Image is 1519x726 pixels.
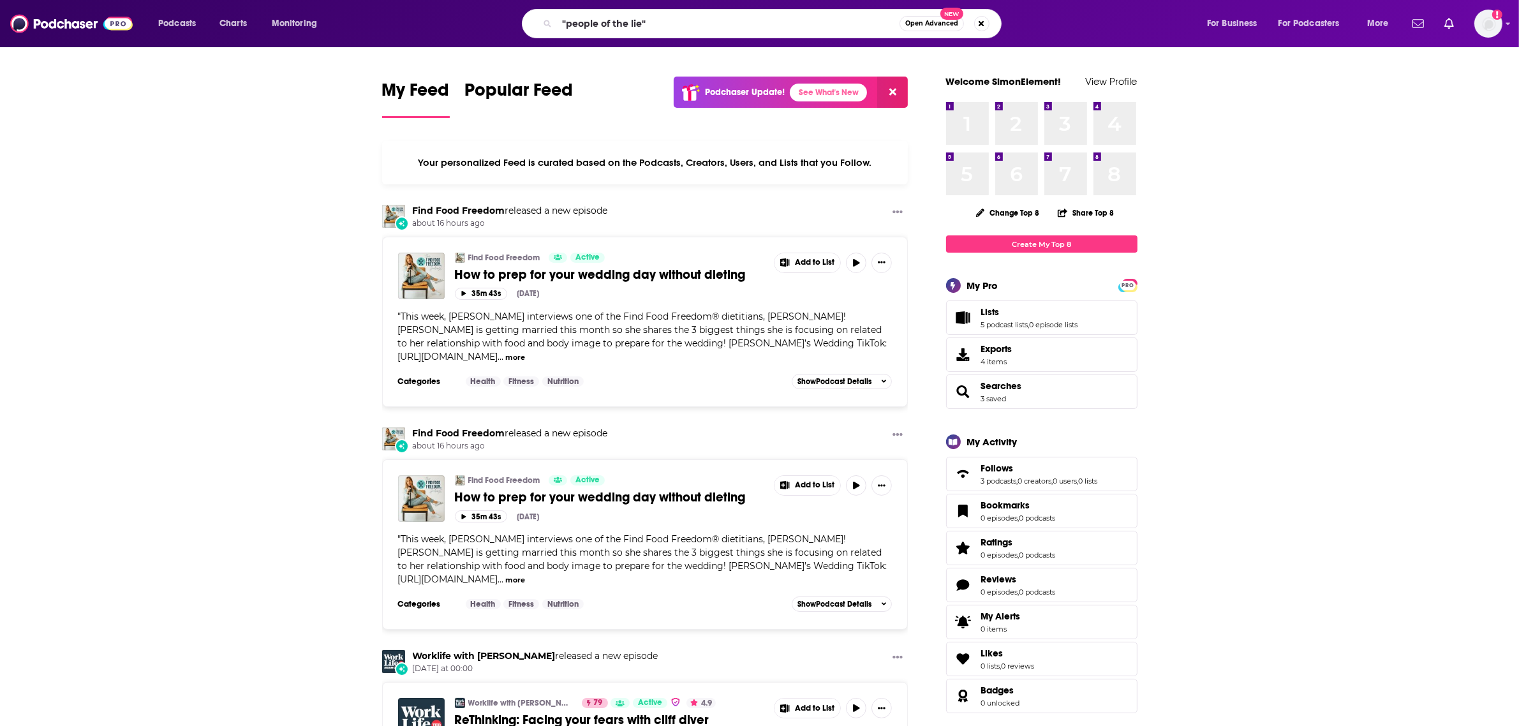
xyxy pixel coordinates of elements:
span: New [940,8,963,20]
span: ... [498,351,504,362]
a: How to prep for your wedding day without dieting [455,489,765,505]
a: Worklife with Adam Grant [455,698,465,708]
a: Likes [981,648,1035,659]
span: " [398,311,887,362]
button: more [505,352,525,363]
a: Worklife with Adam Grant [413,650,556,662]
button: ShowPodcast Details [792,596,893,612]
button: 35m 43s [455,288,507,300]
span: about 16 hours ago [413,441,608,452]
img: Find Food Freedom [455,475,465,485]
span: , [1052,477,1053,485]
a: 0 lists [981,662,1000,670]
a: Find Food Freedom [468,253,540,263]
span: My Alerts [951,613,976,631]
button: ShowPodcast Details [792,374,893,389]
span: Active [575,251,600,264]
span: How to prep for your wedding day without dieting [455,267,746,283]
button: more [505,575,525,586]
span: , [1028,320,1030,329]
button: Show More Button [887,427,908,443]
span: Bookmarks [946,494,1137,528]
span: Logged in as SimonElement [1474,10,1502,38]
span: , [1078,477,1079,485]
a: View Profile [1086,75,1137,87]
div: [DATE] [517,289,540,298]
a: 79 [582,698,608,708]
img: Find Food Freedom [382,427,405,450]
img: How to prep for your wedding day without dieting [398,475,445,522]
a: My Alerts [946,605,1137,639]
a: Ratings [951,539,976,557]
button: open menu [1358,13,1405,34]
span: ... [498,574,504,585]
button: Show More Button [871,253,892,273]
button: Show profile menu [1474,10,1502,38]
span: Active [638,697,662,709]
a: 5 podcast lists [981,320,1028,329]
a: Likes [951,650,976,668]
span: My Alerts [981,611,1021,622]
a: Active [570,253,605,263]
a: Nutrition [542,599,584,609]
button: Show More Button [887,650,908,666]
span: Badges [946,679,1137,713]
span: [DATE] at 00:00 [413,663,658,674]
button: Show More Button [774,699,841,718]
a: Charts [211,13,255,34]
h3: Categories [398,599,456,609]
a: Badges [981,685,1020,696]
span: Monitoring [272,15,317,33]
button: Show More Button [774,253,841,272]
span: Ratings [981,537,1013,548]
span: For Business [1207,15,1257,33]
a: Exports [946,337,1137,372]
button: open menu [149,13,212,34]
a: 0 episodes [981,588,1018,596]
a: Follows [981,463,1098,474]
span: Searches [946,374,1137,409]
a: 3 podcasts [981,477,1017,485]
button: open menu [1270,13,1358,34]
span: Add to List [795,258,834,267]
a: Create My Top 8 [946,235,1137,253]
span: , [1018,551,1019,559]
a: Show notifications dropdown [1439,13,1459,34]
h3: released a new episode [413,650,658,662]
span: Exports [951,346,976,364]
h3: Categories [398,376,456,387]
span: Searches [981,380,1022,392]
span: Show Podcast Details [797,377,871,386]
a: 0 reviews [1002,662,1035,670]
img: Find Food Freedom [455,253,465,263]
button: Show More Button [887,205,908,221]
button: Show More Button [871,475,892,496]
span: Popular Feed [465,79,574,108]
a: Lists [981,306,1078,318]
span: Show Podcast Details [797,600,871,609]
a: 0 unlocked [981,699,1020,707]
a: Searches [951,383,976,401]
button: Show More Button [774,476,841,495]
svg: Add a profile image [1492,10,1502,20]
a: Fitness [503,599,539,609]
span: PRO [1120,281,1136,290]
p: Podchaser Update! [705,87,785,98]
a: Active [633,698,667,708]
a: Worklife with [PERSON_NAME] [468,698,574,708]
a: Fitness [503,376,539,387]
span: Exports [981,343,1012,355]
img: Worklife with Adam Grant [382,650,405,673]
span: Lists [946,300,1137,335]
span: , [1017,477,1018,485]
span: Lists [981,306,1000,318]
a: Welcome SimonElement! [946,75,1062,87]
a: Find Food Freedom [468,475,540,485]
span: 4 items [981,357,1012,366]
a: 0 creators [1018,477,1052,485]
img: How to prep for your wedding day without dieting [398,253,445,299]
